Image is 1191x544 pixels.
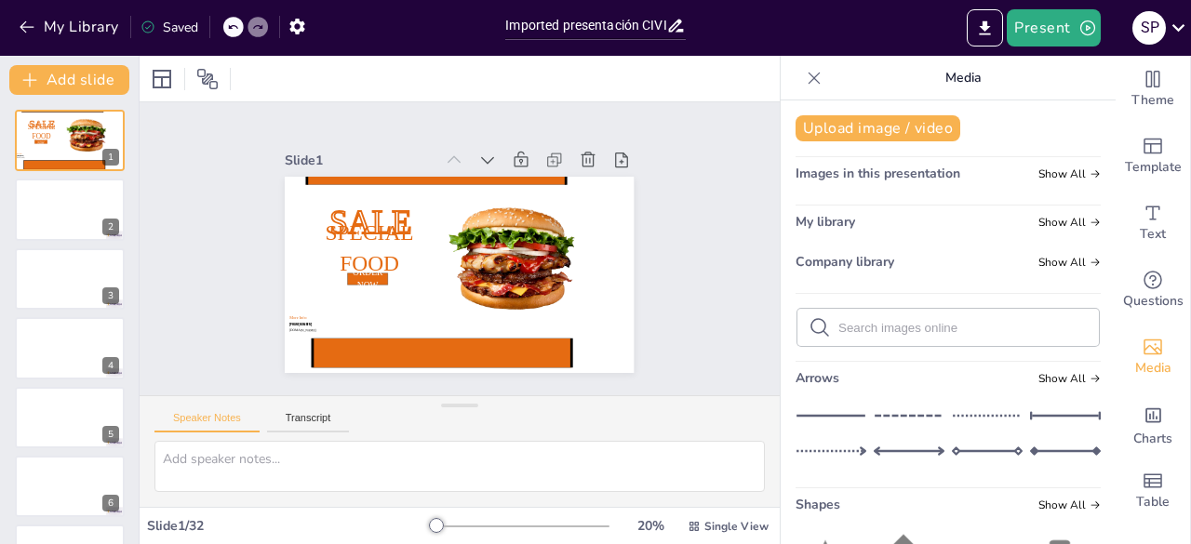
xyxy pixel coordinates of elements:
button: Add slide [9,65,129,95]
span: More Info: [284,297,301,303]
span: Show all [1038,167,1101,180]
span: SALE [29,118,55,129]
div: 2 [102,219,119,235]
span: Shapes [796,496,840,513]
button: My Library [14,12,127,42]
span: Show all [1038,256,1101,269]
span: Arrows [796,369,839,387]
button: Present [1007,9,1100,46]
span: Show all [1038,498,1101,511]
span: Charts [1133,429,1172,449]
div: Layout [147,64,177,94]
button: Upload image / video [796,115,960,141]
div: Saved [141,19,198,36]
span: Company library [796,253,894,271]
span: ORDER NOW [36,139,46,146]
button: S P [1132,9,1166,46]
div: 6 [102,495,119,511]
span: Text [1140,224,1166,245]
div: 1 [15,110,125,171]
input: Insert title [505,12,665,39]
button: Export to PowerPoint [967,9,1003,46]
span: Show all [1038,216,1101,229]
div: 6 [15,456,125,517]
span: Questions [1123,291,1184,312]
div: Add images, graphics, shapes or video [1116,324,1190,391]
div: 5 [102,426,119,443]
span: Images in this presentation [796,165,960,182]
div: Slide 1 / 32 [147,517,431,535]
span: Theme [1131,90,1174,111]
span: Position [196,68,219,90]
button: Speaker Notes [154,412,260,432]
span: My library [796,213,855,231]
span: Media [1135,358,1171,378]
div: 4 [15,317,125,378]
span: [DOMAIN_NAME] [282,310,309,316]
div: Add charts and graphs [1116,391,1190,458]
span: More Info: [17,153,22,155]
span: Table [1136,492,1170,512]
div: 2 [15,179,125,240]
div: S P [1132,11,1166,45]
div: 1 [102,149,119,166]
div: Add text boxes [1116,190,1190,257]
div: Add ready made slides [1116,123,1190,190]
div: Slide 1 [294,133,443,166]
div: 20 % [628,517,673,535]
div: 3 [15,248,125,310]
span: Single View [704,519,769,534]
div: Add a table [1116,458,1190,524]
p: Media [829,56,1097,100]
span: [PHONE_NUMBER] [17,155,23,157]
div: 5 [15,387,125,448]
span: [DOMAIN_NAME] [17,157,25,158]
div: Get real-time input from your audience [1116,257,1190,324]
span: Show all [1038,372,1101,385]
span: Template [1125,157,1182,178]
button: Transcript [267,412,350,432]
span: [PHONE_NUMBER] [283,303,305,311]
div: 4 [102,357,119,374]
div: 3 [102,287,119,304]
div: Change the overall theme [1116,56,1190,123]
input: Search images online [838,321,1088,335]
span: Special Food [28,124,56,140]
